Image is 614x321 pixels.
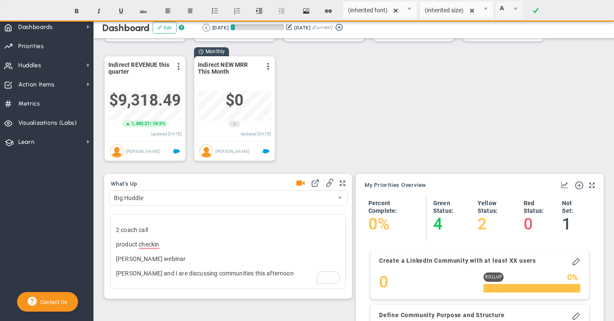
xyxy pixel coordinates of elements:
[67,3,87,19] button: Bold
[433,215,471,233] h4: 4
[333,191,347,205] span: select
[343,2,402,19] input: Font Name
[108,61,170,75] span: Indirect REVENUE this quarter
[158,3,178,19] button: Align text left
[231,24,284,30] div: Period Progress: 8% Day 7 of 86 with 79 remaining.
[572,272,578,282] span: %
[111,181,137,188] button: What's Up
[524,215,555,233] h4: 0
[18,114,77,132] span: Visualizations (Labs)
[150,121,151,126] span: |
[263,148,269,155] span: Salesforce Enabled<br ></span>Indirect New ARR This Month - ET
[368,199,419,215] h4: Percent Complete:
[567,272,572,282] span: 0
[18,37,44,55] span: Priorities
[18,133,35,151] span: Learn
[525,3,546,19] a: Done!
[227,3,247,19] button: Insert ordered list
[18,76,55,94] span: Action Items
[180,3,200,19] button: Center text
[233,121,236,128] span: 0
[368,215,378,233] h4: 0
[116,226,340,234] p: 2 coach call
[116,269,340,278] p: [PERSON_NAME] and I are discussing communities this afternoon
[110,144,124,158] img: Eugene Terk
[131,120,150,127] span: 1,480.27
[379,272,388,291] h4: 0
[18,57,41,75] span: Huddles
[153,121,165,126] span: 18.9%
[116,255,340,263] p: [PERSON_NAME] webinar
[365,182,426,188] span: My Priorities Overview
[203,24,210,32] button: Go to previous period
[111,181,137,187] span: What's Up
[379,257,536,264] h4: Create a LinkedIn Community with at least XX users
[151,132,182,136] span: Updated [DATE]
[18,95,40,113] span: Metrics
[294,24,310,32] div: [DATE]
[215,149,249,154] span: [PERSON_NAME]
[18,18,53,36] span: Dashboards
[478,199,517,215] h4: Yellow Status:
[173,148,180,155] span: Salesforce Enabled<br ></span>Indirect Revenue - This Quarter - TO DAT
[226,91,243,109] span: $0
[379,311,504,319] h4: Define Community Purpose and Structure
[133,3,153,19] button: Strikethrough
[109,91,181,109] span: $9,318.49
[198,61,260,75] span: Indirect NEW MRR This Month
[478,215,517,233] h4: 2
[109,191,333,205] span: Big Huddle
[296,3,316,19] button: Insert image
[420,2,479,19] input: Font Size
[37,299,67,305] span: Contact Us
[110,214,346,289] div: To enrich screen reader interactions, please activate Accessibility in Grammarly extension settings
[402,2,417,19] span: select
[562,215,584,233] h4: 1
[478,2,493,19] span: select
[485,274,503,280] span: Rollup
[524,199,555,215] h4: Red Status:
[496,1,523,19] span: Current selected color is rgba(255, 255, 255, 0)
[200,144,213,158] img: Eugene Terk
[205,3,225,19] button: Insert unordered list
[89,3,109,19] button: Italic
[562,199,584,215] h4: Not Set:
[318,3,339,19] button: Insert hyperlink
[433,199,471,215] h4: Green Status:
[111,3,131,19] button: Underline
[240,132,271,136] span: Updated [DATE]
[365,182,426,189] button: My Priorities Overview
[212,24,229,32] div: [DATE]
[153,22,177,34] button: Edit
[508,2,522,19] span: select
[312,24,333,32] span: (Current)
[249,3,269,19] button: Indent
[126,149,160,154] span: [PERSON_NAME]
[116,240,340,249] p: product checkin
[102,22,150,34] span: Dashboard
[378,215,390,233] h4: %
